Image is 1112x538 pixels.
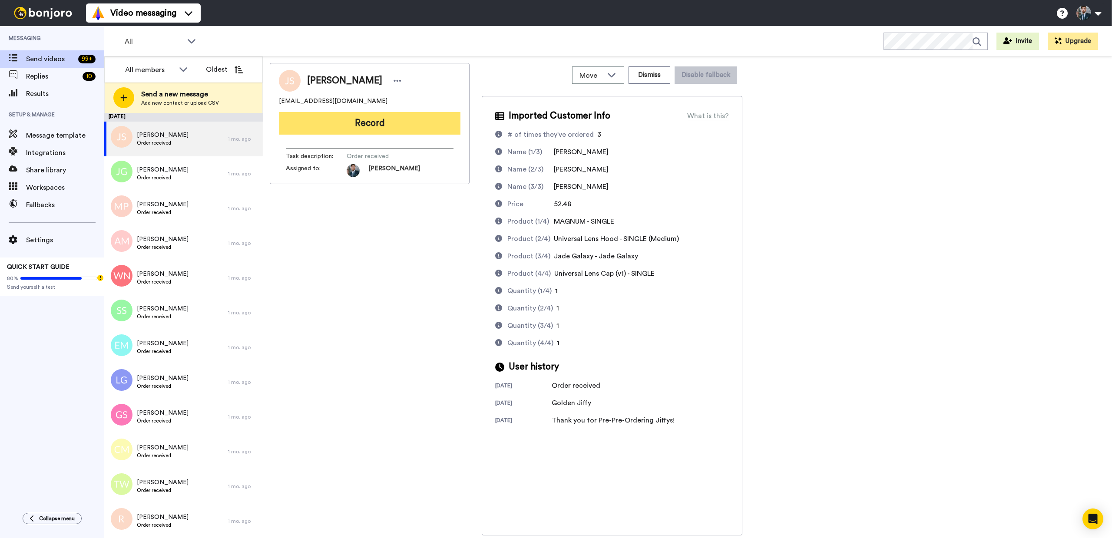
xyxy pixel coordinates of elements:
[554,183,609,190] span: [PERSON_NAME]
[507,164,543,175] div: Name (2/3)
[111,161,132,182] img: jg.png
[557,340,559,347] span: 1
[137,383,189,389] span: Order received
[111,300,132,321] img: ss.png
[507,182,543,192] div: Name (3/3)
[507,129,594,140] div: # of times they've ordered
[579,70,603,81] span: Move
[228,135,258,142] div: 1 mo. ago
[554,253,638,260] span: Jade Galaxy - Jade Galaxy
[507,286,552,296] div: Quantity (1/4)
[141,99,219,106] span: Add new contact or upload CSV
[495,399,552,408] div: [DATE]
[111,126,132,148] img: js.png
[507,147,542,157] div: Name (1/3)
[279,97,387,106] span: [EMAIL_ADDRESS][DOMAIN_NAME]
[307,74,382,87] span: [PERSON_NAME]
[629,66,670,84] button: Dismiss
[509,360,559,373] span: User history
[996,33,1039,50] button: Invite
[554,166,609,173] span: [PERSON_NAME]
[96,274,104,282] div: Tooltip anchor
[111,195,132,217] img: mp.png
[228,483,258,490] div: 1 mo. ago
[556,305,559,312] span: 1
[137,521,189,528] span: Order received
[199,61,249,78] button: Oldest
[26,148,104,158] span: Integrations
[507,268,551,279] div: Product (4/4)
[78,55,96,63] div: 99 +
[26,165,104,175] span: Share library
[10,7,76,19] img: bj-logo-header-white.svg
[137,131,189,139] span: [PERSON_NAME]
[228,240,258,247] div: 1 mo. ago
[556,322,559,329] span: 1
[137,443,189,452] span: [PERSON_NAME]
[507,234,550,244] div: Product (2/4)
[141,89,219,99] span: Send a new message
[91,6,105,20] img: vm-color.svg
[26,235,104,245] span: Settings
[137,417,189,424] span: Order received
[286,164,347,177] span: Assigned to:
[554,149,609,155] span: [PERSON_NAME]
[507,216,549,227] div: Product (1/4)
[26,130,104,141] span: Message template
[554,201,571,208] span: 52.48
[554,270,655,277] span: Universal Lens Cap (v1) - SINGLE
[507,199,523,209] div: Price
[368,164,420,177] span: [PERSON_NAME]
[687,111,729,121] div: What is this?
[26,200,104,210] span: Fallbacks
[228,413,258,420] div: 1 mo. ago
[228,448,258,455] div: 1 mo. ago
[552,398,595,408] div: Golden Jiffy
[137,278,189,285] span: Order received
[228,344,258,351] div: 1 mo. ago
[347,164,360,177] img: 0bc0b199-f3ec-4da4-aa9d-1e3a57af1faa-1682173355.jpg
[39,515,75,522] span: Collapse menu
[1082,508,1103,529] div: Open Intercom Messenger
[555,287,558,294] span: 1
[507,320,553,331] div: Quantity (3/4)
[137,244,189,251] span: Order received
[1048,33,1098,50] button: Upgrade
[286,152,347,161] span: Task description :
[507,303,553,314] div: Quantity (2/4)
[7,284,97,290] span: Send yourself a test
[137,339,189,348] span: [PERSON_NAME]
[111,334,132,356] img: em.png
[137,487,189,494] span: Order received
[495,382,552,391] div: [DATE]
[228,170,258,177] div: 1 mo. ago
[552,415,675,426] div: Thank you for Pre-Pre-Ordering Jiffys!
[279,112,460,135] button: Record
[137,165,189,174] span: [PERSON_NAME]
[137,235,189,244] span: [PERSON_NAME]
[137,313,189,320] span: Order received
[137,270,189,278] span: [PERSON_NAME]
[137,374,189,383] span: [PERSON_NAME]
[125,65,175,75] div: All members
[228,518,258,525] div: 1 mo. ago
[507,251,550,261] div: Product (3/4)
[597,131,601,138] span: 3
[111,473,132,495] img: tw.png
[228,274,258,281] div: 1 mo. ago
[552,380,600,391] div: Order received
[111,265,132,287] img: wn.png
[111,508,132,530] img: r.png
[137,304,189,313] span: [PERSON_NAME]
[137,452,189,459] span: Order received
[137,174,189,181] span: Order received
[7,275,18,282] span: 80%
[111,230,132,252] img: am.png
[137,409,189,417] span: [PERSON_NAME]
[137,348,189,355] span: Order received
[7,264,69,270] span: QUICK START GUIDE
[23,513,82,524] button: Collapse menu
[110,7,176,19] span: Video messaging
[137,478,189,487] span: [PERSON_NAME]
